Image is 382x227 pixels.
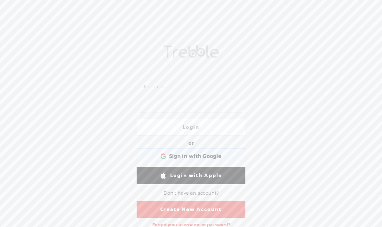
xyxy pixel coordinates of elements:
a: Login [137,119,245,136]
a: Create New Account [137,201,245,218]
div: or [188,138,194,149]
div: Don't have an account? [163,186,219,200]
div: Sign in with Google [137,148,245,164]
span: Sign in with Google [169,153,221,160]
input: Username [140,81,244,93]
a: Login with Apple [137,167,245,184]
